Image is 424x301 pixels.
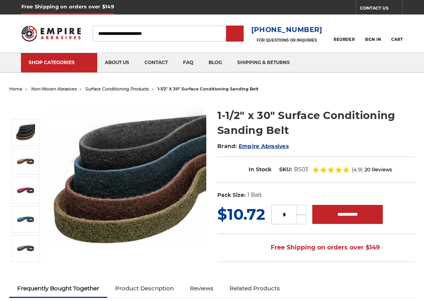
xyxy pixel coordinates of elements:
a: Reorder [334,25,355,42]
span: $10.72 [217,205,265,224]
span: Cart [391,37,403,42]
a: about us [97,53,137,72]
dd: 1 Belt [247,191,262,199]
a: surface conditioning products [85,86,149,92]
span: 1-1/2" x 30" surface conditioning sanding belt [157,86,259,92]
a: Empire Abrasives [239,143,289,150]
span: Reorder [334,37,355,42]
a: Related Products [222,280,288,297]
img: 1.5"x30" Surface Conditioning Sanding Belts [16,123,35,142]
a: Frequently Bought Together [9,280,107,297]
a: non-woven abrasives [31,86,77,92]
h1: 1-1/2" x 30" Surface Conditioning Sanding Belt [217,108,415,138]
img: 1-1/2" x 30" Gray Surface Conditioning Belt [16,239,35,258]
dt: SKU: [279,166,292,174]
span: 20 Reviews [365,167,392,172]
span: Free Shipping on orders over $149 [252,240,380,255]
a: blog [201,53,230,72]
span: (4.9) [352,167,363,172]
a: Cart [391,25,403,42]
span: Brand: [217,143,237,150]
img: 1-1/2" x 30" Blue Surface Conditioning Belt [16,210,35,229]
a: SHOP CATEGORIES [21,53,97,72]
img: 1-1/2" x 30" Red Surface Conditioning Belt [16,181,35,200]
img: 1-1/2" x 30" Tan Surface Conditioning Belt [16,152,35,171]
a: faq [175,53,201,72]
dt: Pack Size: [217,191,246,199]
p: FOR QUESTIONS OR INQUIRIES [251,38,323,43]
a: Product Description [107,280,182,297]
a: Reviews [182,280,222,297]
a: contact [137,53,175,72]
img: 1.5"x30" Surface Conditioning Sanding Belts [54,106,206,258]
span: Sign In [365,37,381,42]
a: CONTACT US [360,4,402,14]
div: SHOP CATEGORIES [29,60,90,65]
a: home [9,86,22,92]
img: Empire Abrasives [21,22,81,45]
dd: BS03 [294,166,308,174]
a: [PHONE_NUMBER] [251,24,323,35]
a: shipping & returns [230,53,297,72]
input: Submit [227,26,243,42]
span: In Stock [249,166,271,173]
